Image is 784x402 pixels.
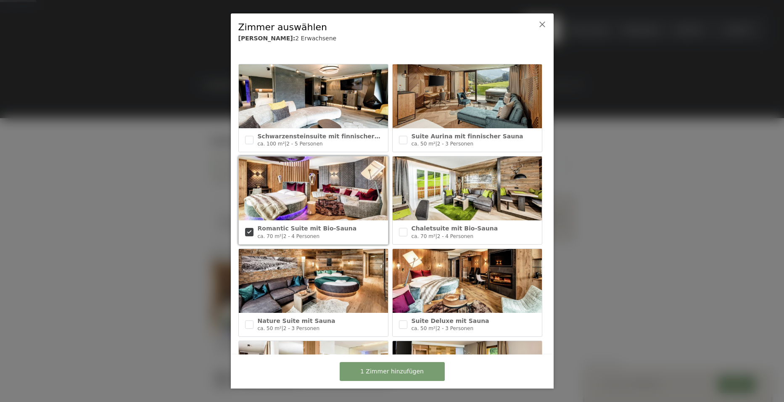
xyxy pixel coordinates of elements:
[239,249,388,313] img: Nature Suite mit Sauna
[258,317,335,324] span: Nature Suite mit Sauna
[258,225,357,232] span: Romantic Suite mit Bio-Sauna
[412,225,498,232] span: Chaletsuite mit Bio-Sauna
[412,317,489,324] span: Suite Deluxe mit Sauna
[437,141,473,147] span: 2 - 3 Personen
[238,35,296,42] b: [PERSON_NAME]:
[412,141,436,147] span: ca. 50 m²
[437,233,473,239] span: 2 - 4 Personen
[258,233,282,239] span: ca. 70 m²
[436,233,437,239] span: |
[393,156,542,220] img: Chaletsuite mit Bio-Sauna
[436,141,437,147] span: |
[258,325,282,331] span: ca. 50 m²
[286,141,322,147] span: 2 - 5 Personen
[412,133,523,140] span: Suite Aurina mit finnischer Sauna
[258,141,285,147] span: ca. 100 m²
[239,156,388,220] img: Romantic Suite mit Bio-Sauna
[238,21,520,34] div: Zimmer auswählen
[239,64,388,128] img: Schwarzensteinsuite mit finnischer Sauna
[393,249,542,313] img: Suite Deluxe mit Sauna
[282,325,283,331] span: |
[283,233,319,239] span: 2 - 4 Personen
[285,141,286,147] span: |
[393,64,542,128] img: Suite Aurina mit finnischer Sauna
[437,325,473,331] span: 2 - 3 Personen
[283,325,319,331] span: 2 - 3 Personen
[360,368,424,376] span: 1 Zimmer hinzufügen
[340,362,445,381] button: 1 Zimmer hinzufügen
[295,35,336,42] span: 2 Erwachsene
[412,233,436,239] span: ca. 70 m²
[282,233,283,239] span: |
[412,325,436,331] span: ca. 50 m²
[258,133,397,140] span: Schwarzensteinsuite mit finnischer Sauna
[436,325,437,331] span: |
